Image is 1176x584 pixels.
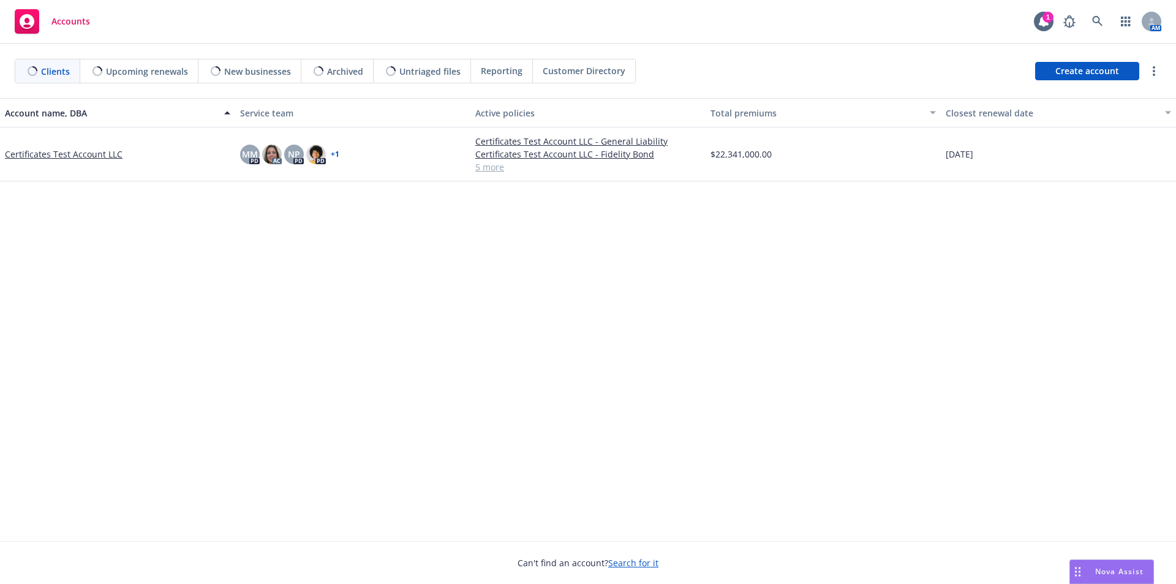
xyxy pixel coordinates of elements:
a: Search [1085,9,1110,34]
button: Total premiums [706,98,941,127]
span: Archived [327,65,363,78]
img: photo [262,145,282,164]
div: Active policies [475,107,701,119]
span: Untriaged files [399,65,461,78]
span: $22,341,000.00 [710,148,772,161]
span: New businesses [224,65,291,78]
span: [DATE] [946,148,973,161]
span: Accounts [51,17,90,26]
a: Switch app [1114,9,1138,34]
a: Create account [1035,62,1139,80]
button: Active policies [470,98,706,127]
button: Closest renewal date [941,98,1176,127]
span: Clients [41,65,70,78]
a: Accounts [10,4,95,39]
button: Nova Assist [1069,559,1154,584]
span: Create account [1055,59,1119,83]
img: photo [306,145,326,164]
a: Certificates Test Account LLC [5,148,123,161]
span: Nova Assist [1095,566,1144,577]
div: Total premiums [710,107,922,119]
div: Account name, DBA [5,107,217,119]
span: Customer Directory [543,64,625,77]
a: Report a Bug [1057,9,1082,34]
span: Reporting [481,64,522,77]
a: Certificates Test Account LLC - General Liability [475,135,701,148]
a: Certificates Test Account LLC - Fidelity Bond [475,148,701,161]
span: Can't find an account? [518,556,658,569]
div: Closest renewal date [946,107,1158,119]
span: Upcoming renewals [106,65,188,78]
button: Service team [235,98,470,127]
div: 1 [1042,12,1053,23]
a: 5 more [475,161,701,173]
span: MM [242,148,258,161]
div: Drag to move [1070,560,1085,583]
div: Service team [240,107,466,119]
a: more [1147,64,1161,78]
span: NP [288,148,300,161]
a: Search for it [608,557,658,569]
a: + 1 [331,151,339,158]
